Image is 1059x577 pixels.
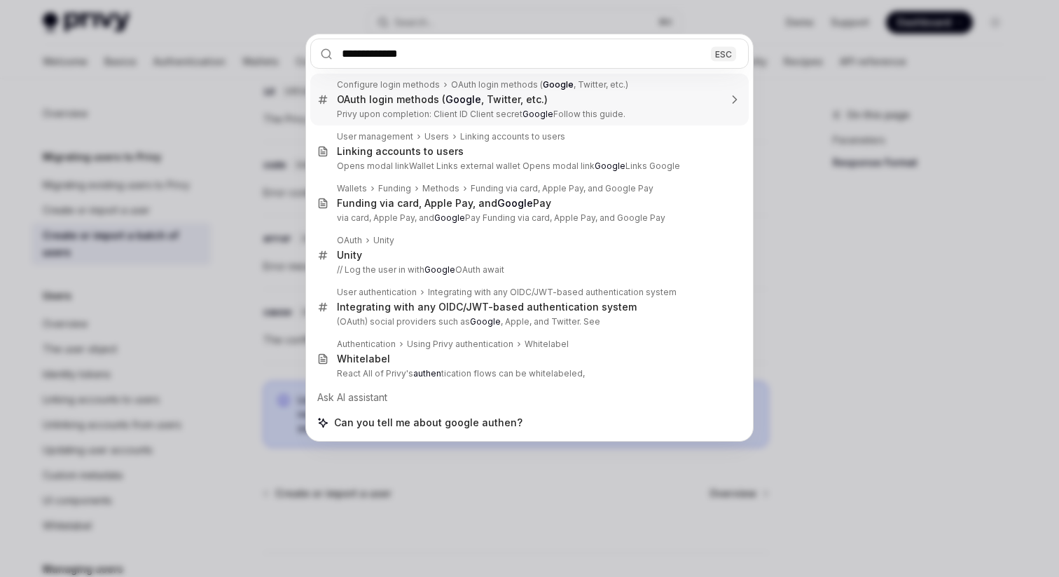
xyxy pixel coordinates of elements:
b: Google [434,212,465,223]
b: Google [543,79,574,90]
p: React All of Privy's tication flows can be whitelabeled, [337,368,719,379]
div: User authentication [337,287,417,298]
div: User management [337,131,413,142]
b: Google [497,197,533,209]
div: ESC [711,46,736,61]
p: Privy upon completion: Client ID Client secret Follow this guide. [337,109,719,120]
b: Google [445,93,481,105]
div: OAuth [337,235,362,246]
div: Users [424,131,449,142]
div: Using Privy authentication [407,339,513,350]
p: via card, Apple Pay, and Pay Funding via card, Apple Pay, and Google Pay [337,212,719,224]
b: Google [595,161,625,171]
div: Wallets [337,183,367,194]
div: Configure login methods [337,79,440,90]
div: Linking accounts to users [337,145,464,158]
div: Funding via card, Apple Pay, and Google Pay [471,183,653,194]
p: (OAuth) social providers such as , Apple, and Twitter. See [337,316,719,327]
p: Opens modal linkWallet Links external wallet Opens modal link Links Google [337,161,719,172]
div: Whitelabel [337,353,390,365]
div: Funding [378,183,411,194]
div: Authentication [337,339,396,350]
div: Whitelabel [525,339,569,350]
div: Unity [373,235,394,246]
b: Google [470,316,501,327]
div: OAuth login methods ( , Twitter, etc.) [451,79,628,90]
div: Funding via card, Apple Pay, and Pay [337,197,551,210]
b: Google [424,264,455,275]
p: // Log the user in with OAuth await [337,264,719,276]
div: OAuth login methods ( , Twitter, etc.) [337,93,548,106]
b: Google [522,109,553,119]
span: Can you tell me about google authen? [334,416,522,430]
b: authen [413,368,441,379]
div: Linking accounts to users [460,131,565,142]
div: Integrating with any OIDC/JWT-based authentication system [337,301,637,313]
div: Integrating with any OIDC/JWT-based authentication system [428,287,677,298]
div: Unity [337,249,362,262]
div: Ask AI assistant [310,385,749,410]
div: Methods [422,183,459,194]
